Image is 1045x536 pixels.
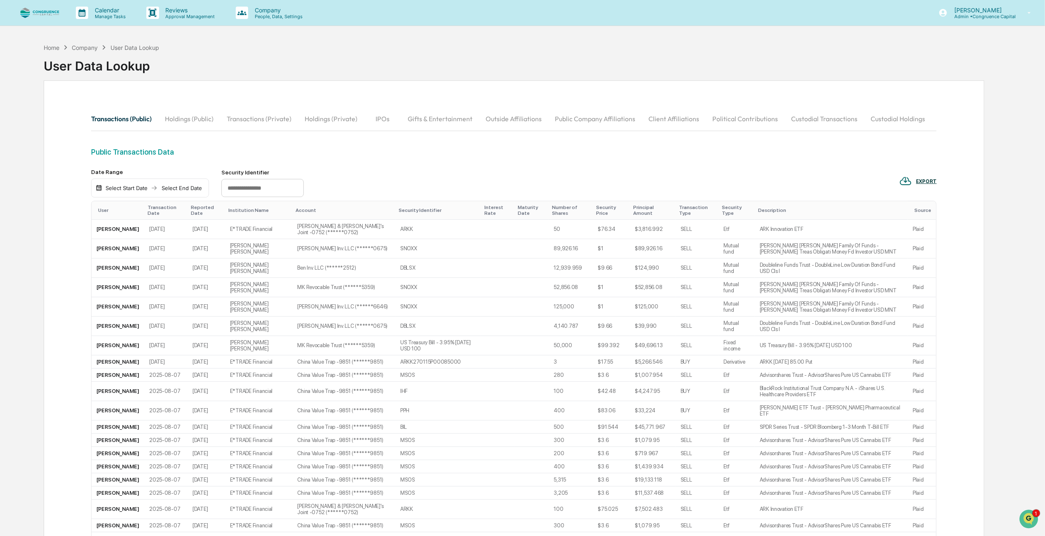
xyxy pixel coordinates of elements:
[755,382,908,401] td: BlackRock Institutional Trust Company N.A. - iShares U.S. Healthcare Providers ETF
[92,220,144,239] td: [PERSON_NAME]
[92,434,144,447] td: [PERSON_NAME]
[719,336,755,355] td: Fixed income
[188,259,225,278] td: [DATE]
[225,421,293,434] td: E*TRADE Financial
[630,336,676,355] td: $49,696.13
[60,169,66,176] div: 🗄️
[948,14,1016,19] p: Admin • Congruence Capital
[630,369,676,382] td: $1,007.954
[159,14,219,19] p: Approval Management
[593,382,630,401] td: $42.48
[719,239,755,259] td: Mutual fund
[395,259,481,278] td: DBLSX
[549,421,593,434] td: 500
[292,239,395,259] td: [PERSON_NAME] Inv. LLC (******0675)
[549,239,593,259] td: 89,926.16
[144,369,188,382] td: 2025-08-07
[56,165,106,180] a: 🗄️Attestations
[908,220,936,239] td: Plaid
[144,487,188,500] td: 2025-08-07
[16,184,52,193] span: Data Lookup
[292,401,395,421] td: China Value Trap -9851 (******9851)
[722,205,751,216] div: Security Type
[82,205,100,211] span: Pylon
[159,7,219,14] p: Reviews
[292,473,395,487] td: China Value Trap -9851 (******9851)
[144,434,188,447] td: 2025-08-07
[549,460,593,473] td: 400
[549,259,593,278] td: 12,939.959
[292,460,395,473] td: China Value Trap -9851 (******9851)
[188,220,225,239] td: [DATE]
[593,336,630,355] td: $99.392
[395,487,481,500] td: MSOS
[395,401,481,421] td: PPH
[630,421,676,434] td: $45,771.967
[26,134,67,141] span: [PERSON_NAME]
[593,401,630,421] td: $83.06
[755,460,908,473] td: Advisorshares Trust - AdvisorShares Pure US Cannabis ETF
[755,369,908,382] td: Advisorshares Trust - AdvisorShares Pure US Cannabis ETF
[549,382,593,401] td: 100
[719,421,755,434] td: Etf
[908,369,936,382] td: Plaid
[225,259,293,278] td: [PERSON_NAME] [PERSON_NAME]
[401,109,479,129] button: Gifts & Entertainment
[719,220,755,239] td: Etf
[593,434,630,447] td: $3.6
[676,355,719,369] td: BUY
[676,259,719,278] td: SELL
[549,401,593,421] td: 400
[908,434,936,447] td: Plaid
[188,401,225,421] td: [DATE]
[593,355,630,369] td: $17.55
[68,169,102,177] span: Attestations
[188,278,225,297] td: [DATE]
[92,421,144,434] td: [PERSON_NAME]
[395,278,481,297] td: SNOXX
[292,220,395,239] td: [PERSON_NAME] & [PERSON_NAME]'s Joint -0752 (******0752)
[593,487,630,500] td: $3.6
[225,297,293,317] td: [PERSON_NAME] [PERSON_NAME]
[1019,509,1041,531] iframe: Open customer support
[908,297,936,317] td: Plaid
[92,355,144,369] td: [PERSON_NAME]
[144,220,188,239] td: [DATE]
[593,460,630,473] td: $3.6
[630,447,676,460] td: $719.967
[630,259,676,278] td: $124,990
[755,220,908,239] td: ARK Innovation ETF
[292,382,395,401] td: China Value Trap -9851 (******9851)
[8,63,23,78] img: 1746055101610-c473b297-6a78-478c-a979-82029cc54cd1
[292,434,395,447] td: China Value Trap -9851 (******9851)
[549,355,593,369] td: 3
[630,239,676,259] td: $89,926.16
[292,355,395,369] td: China Value Trap -9851 (******9851)
[8,127,21,140] img: Jack Rasmussen
[676,447,719,460] td: SELL
[395,460,481,473] td: MSOS
[248,14,307,19] p: People, Data, Settings
[908,460,936,473] td: Plaid
[679,205,716,216] div: Transaction Type
[144,421,188,434] td: 2025-08-07
[144,382,188,401] td: 2025-08-07
[549,297,593,317] td: 125,000
[552,205,590,216] div: Number of Shares
[630,382,676,401] td: $4,247.95
[755,355,908,369] td: ARKK [DATE] 85.00 Put
[908,421,936,434] td: Plaid
[399,207,478,213] div: Security Identifier
[144,336,188,355] td: [DATE]
[92,259,144,278] td: [PERSON_NAME]
[159,185,204,191] div: Select End Date
[719,382,755,401] td: Etf
[91,109,937,129] div: secondary tabs example
[1,3,20,18] img: f2157a4c-a0d3-4daa-907e-bb6f0de503a5-1751232295721
[549,447,593,460] td: 200
[908,355,936,369] td: Plaid
[755,278,908,297] td: [PERSON_NAME] [PERSON_NAME] Family Of Funds - [PERSON_NAME] Treas Obligati Money Fd Investor USD MNT
[908,259,936,278] td: Plaid
[719,401,755,421] td: Etf
[908,278,936,297] td: Plaid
